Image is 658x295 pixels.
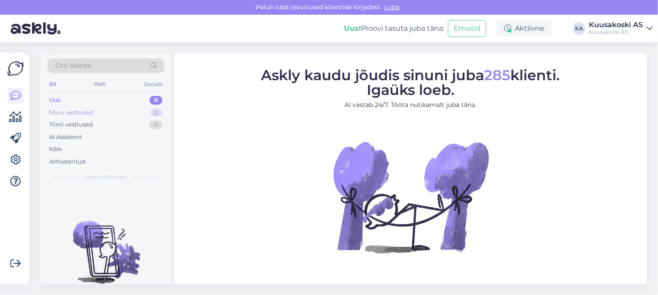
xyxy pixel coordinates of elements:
span: Askly kaudu jõudis sinuni juba klienti. Igaüks loeb. [261,66,560,98]
img: Askly Logo [7,60,24,77]
div: Proovi tasuta juba täna: [344,23,444,34]
div: Tiimi vestlused [49,120,93,129]
div: 2 [150,108,162,117]
div: KA [573,22,585,35]
div: 0 [149,96,162,105]
div: Socials [142,78,164,90]
div: Kõik [49,145,62,154]
div: All [47,78,58,90]
div: Aktiivne [497,20,551,37]
b: Uus! [344,24,361,33]
div: Kuusakoski AS [589,21,643,29]
div: 0 [149,120,162,129]
p: AI vastab 24/7. Tööta nutikamalt juba täna. [261,100,560,110]
img: No chats [40,205,171,285]
div: Uus [49,96,61,105]
div: Arhiveeritud [49,157,86,166]
div: Kuusakoski AS [589,29,643,36]
div: AI Assistent [49,133,82,142]
div: Minu vestlused [49,108,93,117]
img: No Chat active [331,117,491,277]
span: 285 [484,66,511,84]
div: Web [92,78,108,90]
span: Luba [382,3,402,11]
a: Kuusakoski ASKuusakoski AS [589,21,653,36]
span: Uued vestlused [85,173,127,181]
span: Otsi kliente [55,61,91,70]
button: Emailid [448,20,486,37]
